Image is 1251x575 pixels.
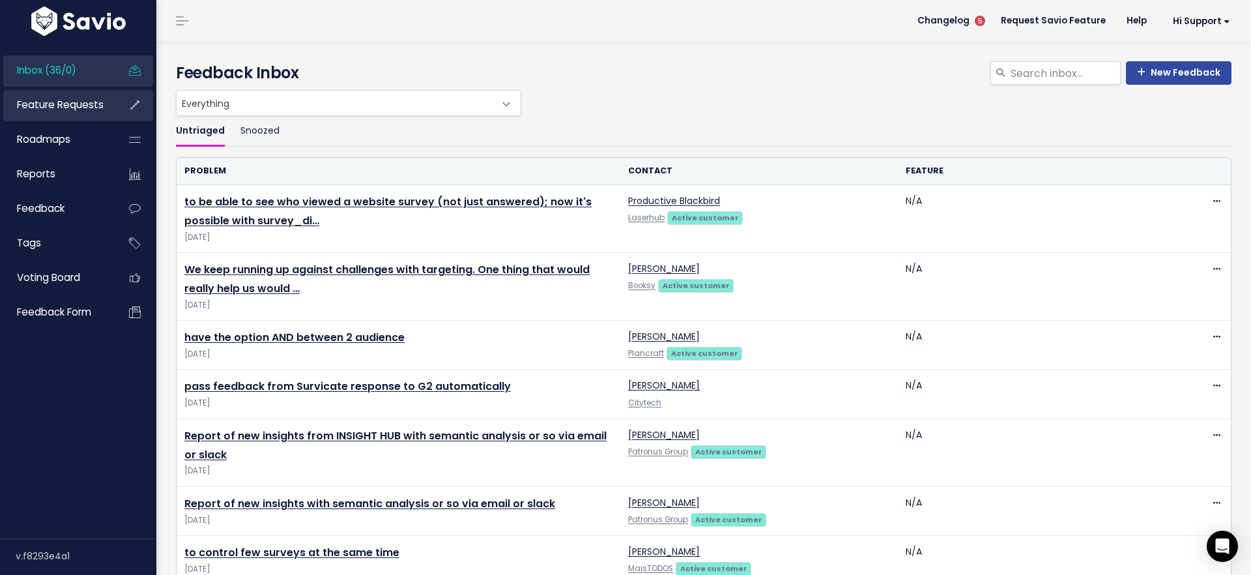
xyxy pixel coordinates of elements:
a: [PERSON_NAME] [628,330,700,343]
a: Active customer [691,512,766,525]
th: Feature [898,158,1175,184]
a: Active customer [667,346,742,359]
span: Feedback [17,201,65,215]
a: pass feedback from Survicate response to G2 automatically [184,379,511,394]
span: [DATE] [184,299,612,312]
a: [PERSON_NAME] [628,428,700,441]
strong: Active customer [695,514,762,525]
a: to control few surveys at the same time [184,545,399,560]
a: to be able to see who viewed a website survey (not just answered); now it's possible with survey_di… [184,194,592,228]
a: Active customer [676,561,751,574]
span: [DATE] [184,464,612,478]
a: Hi Support [1157,11,1241,31]
img: logo-white.9d6f32f41409.svg [28,7,129,36]
a: [PERSON_NAME] [628,496,700,509]
a: [PERSON_NAME] [628,379,700,392]
a: Active customer [658,278,734,291]
td: N/A [898,253,1175,321]
span: Roadmaps [17,132,70,146]
a: We keep running up against challenges with targeting. One thing that would really help us would … [184,262,590,296]
a: Citytech [628,398,661,408]
span: Feedback form [17,305,91,319]
a: Booksy [628,280,655,291]
td: N/A [898,419,1175,486]
span: Feature Requests [17,98,104,111]
a: [PERSON_NAME] [628,545,700,558]
h4: Feedback Inbox [176,61,1231,85]
div: Open Intercom Messenger [1207,531,1238,562]
a: Request Savio Feature [990,11,1116,31]
a: Inbox (36/0) [3,55,108,85]
ul: Filter feature requests [176,116,1231,147]
span: Inbox (36/0) [17,63,76,77]
a: Active customer [667,211,743,224]
a: Help [1116,11,1157,31]
a: Tags [3,228,108,258]
strong: Active customer [680,563,747,574]
a: Report of new insights from INSIGHT HUB with semantic analysis or so via email or slack ​ [184,428,607,462]
span: Reports [17,167,55,181]
span: Everything [176,90,521,116]
a: Feedback [3,194,108,224]
a: Roadmaps [3,125,108,155]
a: New Feedback [1126,61,1231,85]
strong: Active customer [663,280,730,291]
a: Report of new insights with semantic analysis or so via email or slack [184,496,555,511]
span: [DATE] [184,347,612,361]
a: Feedback form [3,297,108,327]
input: Search inbox... [1009,61,1121,85]
a: Laserhub [628,213,665,223]
span: Everything [177,91,495,115]
strong: Active customer [695,447,762,457]
td: N/A [898,486,1175,535]
td: N/A [898,321,1175,370]
a: Feature Requests [3,90,108,120]
a: Snoozed [240,116,280,147]
span: [DATE] [184,514,612,527]
td: N/A [898,370,1175,419]
a: Untriaged [176,116,225,147]
strong: Active customer [672,213,739,223]
span: Voting Board [17,271,80,284]
a: Active customer [691,445,766,458]
span: 5 [975,16,985,26]
a: Reports [3,159,108,189]
span: [DATE] [184,231,612,244]
a: Patronus Group [628,514,688,525]
th: Problem [177,158,620,184]
a: Productive Blackbird [628,194,720,207]
a: Plancraft [628,348,664,359]
span: [DATE] [184,396,612,410]
a: Voting Board [3,263,108,293]
td: N/A [898,185,1175,253]
strong: Active customer [671,348,738,359]
div: v.f8293e4a1 [16,539,156,573]
a: [PERSON_NAME] [628,262,700,275]
th: Contact [620,158,898,184]
span: Hi Support [1173,16,1230,26]
span: Changelog [917,16,970,25]
span: Tags [17,236,41,250]
a: Patronus Group [628,447,688,457]
a: MaisTODOS [628,563,673,574]
a: have the option AND between 2 audience [184,330,405,345]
